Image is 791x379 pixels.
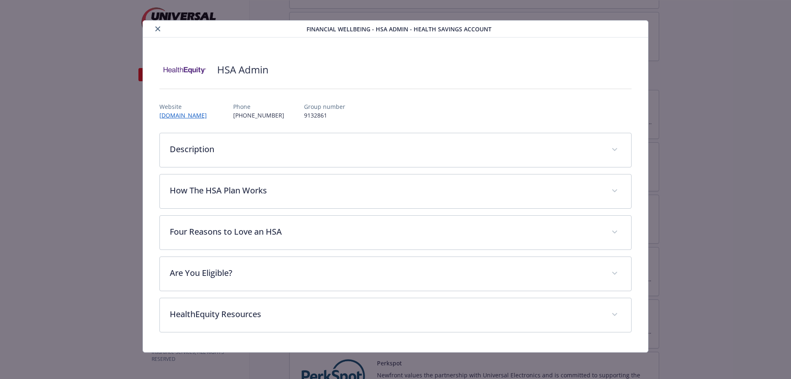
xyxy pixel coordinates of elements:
[217,63,269,77] h2: HSA Admin
[160,174,632,208] div: How The HSA Plan Works
[159,111,213,119] a: [DOMAIN_NAME]
[170,226,602,238] p: Four Reasons to Love an HSA
[170,184,602,197] p: How The HSA Plan Works
[160,298,632,332] div: HealthEquity Resources
[233,111,284,120] p: [PHONE_NUMBER]
[153,24,163,34] button: close
[304,102,345,111] p: Group number
[170,267,602,279] p: Are You Eligible?
[304,111,345,120] p: 9132861
[160,257,632,291] div: Are You Eligible?
[79,20,712,353] div: details for plan Financial Wellbeing - HSA Admin - Health Savings Account
[307,25,491,33] span: Financial Wellbeing - HSA Admin - Health Savings Account
[170,143,602,155] p: Description
[159,57,209,82] img: Health Equity
[160,216,632,250] div: Four Reasons to Love an HSA
[159,102,213,111] p: Website
[233,102,284,111] p: Phone
[170,308,602,320] p: HealthEquity Resources
[160,133,632,167] div: Description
